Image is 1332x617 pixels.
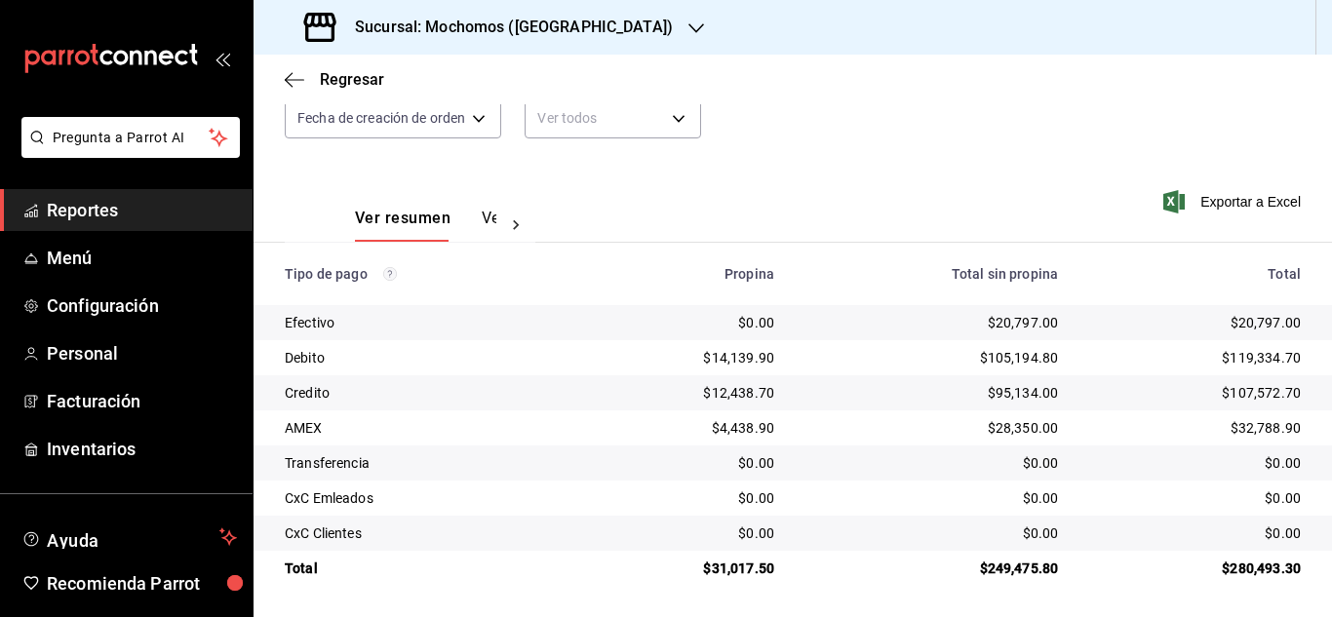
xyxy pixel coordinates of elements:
div: $20,797.00 [805,313,1058,332]
div: Transferencia [285,453,565,473]
button: Ver resumen [355,209,451,242]
div: $0.00 [1089,488,1301,508]
div: navigation tabs [355,209,496,242]
div: Propina [596,266,774,282]
button: Pregunta a Parrot AI [21,117,240,158]
div: $0.00 [596,488,774,508]
h3: Sucursal: Mochomos ([GEOGRAPHIC_DATA]) [339,16,673,39]
span: Menú [47,245,237,271]
button: Regresar [285,70,384,89]
div: $105,194.80 [805,348,1058,367]
div: $14,139.90 [596,348,774,367]
div: Credito [285,383,565,403]
div: $4,438.90 [596,418,774,438]
div: $31,017.50 [596,559,774,578]
button: Exportar a Excel [1167,190,1301,213]
div: $0.00 [805,488,1058,508]
span: Pregunta a Parrot AI [53,128,210,148]
div: $0.00 [1089,453,1301,473]
span: Configuración [47,292,237,319]
div: Total sin propina [805,266,1058,282]
div: $0.00 [1089,523,1301,543]
div: CxC Clientes [285,523,565,543]
div: $0.00 [805,523,1058,543]
span: Reportes [47,197,237,223]
div: $32,788.90 [1089,418,1301,438]
span: Recomienda Parrot [47,570,237,597]
div: $0.00 [596,523,774,543]
div: Debito [285,348,565,367]
div: $28,350.00 [805,418,1058,438]
div: $280,493.30 [1089,559,1301,578]
div: $0.00 [596,453,774,473]
span: Personal [47,340,237,366]
div: Tipo de pago [285,266,565,282]
div: $249,475.80 [805,559,1058,578]
div: AMEX [285,418,565,438]
span: Inventarios [47,436,237,462]
div: $0.00 [596,313,774,332]
div: Total [1089,266,1301,282]
span: Fecha de creación de orden [297,108,465,128]
div: Efectivo [285,313,565,332]
span: Facturación [47,388,237,414]
div: Ver todos [525,97,701,138]
div: $12,438.70 [596,383,774,403]
div: $0.00 [805,453,1058,473]
div: Total [285,559,565,578]
div: CxC Emleados [285,488,565,508]
button: Ver pagos [482,209,555,242]
span: Regresar [320,70,384,89]
div: $20,797.00 [1089,313,1301,332]
div: $107,572.70 [1089,383,1301,403]
svg: Los pagos realizados con Pay y otras terminales son montos brutos. [383,267,397,281]
button: open_drawer_menu [215,51,230,66]
a: Pregunta a Parrot AI [14,141,240,162]
div: $119,334.70 [1089,348,1301,367]
span: Ayuda [47,525,212,549]
div: $95,134.00 [805,383,1058,403]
